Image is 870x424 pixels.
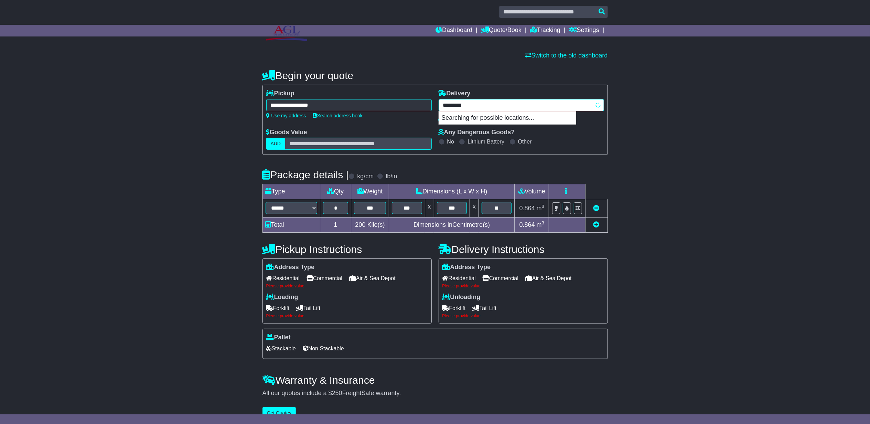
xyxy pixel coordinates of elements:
a: Dashboard [436,25,472,36]
span: Commercial [307,273,342,284]
td: Qty [320,184,351,199]
div: Please provide value [266,314,428,318]
h4: Warranty & Insurance [262,374,608,386]
div: Please provide value [442,284,604,288]
span: Air & Sea Depot [349,273,396,284]
span: 250 [332,390,342,396]
typeahead: Please provide city [439,99,604,111]
label: No [447,138,454,145]
a: Search address book [313,113,363,118]
a: Use my address [266,113,306,118]
sup: 3 [542,220,545,225]
a: Tracking [530,25,560,36]
label: Lithium Battery [468,138,504,145]
span: Commercial [483,273,518,284]
span: Stackable [266,343,296,354]
span: Residential [266,273,300,284]
label: AUD [266,138,286,150]
span: m [537,205,545,212]
span: Tail Lift [297,303,321,314]
td: x [425,199,434,218]
td: Kilo(s) [351,218,389,233]
a: Add new item [593,221,600,228]
td: Dimensions (L x W x H) [389,184,515,199]
button: Get Quotes [262,407,296,419]
span: 200 [355,221,366,228]
span: Tail Lift [473,303,497,314]
h4: Delivery Instructions [439,244,608,255]
label: Delivery [439,90,471,97]
span: 0.864 [519,221,535,228]
a: Switch to the old dashboard [525,52,608,59]
a: Remove this item [593,205,600,212]
span: m [537,221,545,228]
label: Any Dangerous Goods? [439,129,515,136]
label: Other [518,138,532,145]
span: Forklift [442,303,466,314]
label: Loading [266,294,298,301]
h4: Pickup Instructions [262,244,432,255]
label: Pallet [266,334,291,341]
td: Type [262,184,320,199]
span: 0.864 [519,205,535,212]
label: Address Type [266,264,315,271]
h4: Package details | [262,169,349,180]
td: 1 [320,218,351,233]
label: kg/cm [357,173,374,180]
span: Non Stackable [303,343,344,354]
span: Residential [442,273,476,284]
label: Address Type [442,264,491,271]
sup: 3 [542,204,545,209]
div: Please provide value [266,284,428,288]
td: x [470,199,479,218]
label: lb/in [386,173,397,180]
div: Please provide value [442,314,604,318]
label: Unloading [442,294,481,301]
td: Volume [515,184,549,199]
label: Pickup [266,90,294,97]
a: Settings [569,25,599,36]
td: Total [262,218,320,233]
label: Goods Value [266,129,307,136]
a: Quote/Book [481,25,522,36]
div: All our quotes include a $ FreightSafe warranty. [262,390,608,397]
h4: Begin your quote [262,70,608,81]
td: Dimensions in Centimetre(s) [389,218,515,233]
p: Searching for possible locations... [439,112,576,125]
span: Forklift [266,303,290,314]
td: Weight [351,184,389,199]
span: Air & Sea Depot [525,273,572,284]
